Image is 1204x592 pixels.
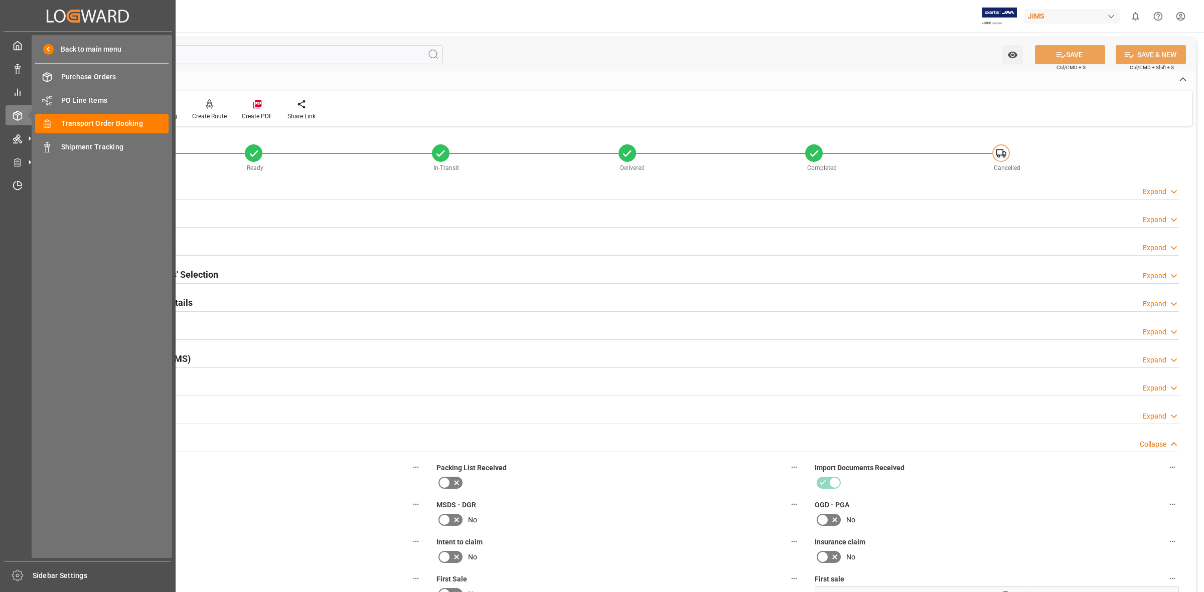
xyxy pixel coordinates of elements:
span: No [468,552,477,562]
button: Shipping instructions SENT [409,461,422,474]
span: Insurance claim [815,537,865,547]
span: PO Line Items [61,95,169,106]
a: My Reports [6,82,170,102]
div: Share Link [287,112,316,121]
span: Import Documents Received [815,463,905,473]
img: Exertis%20JAM%20-%20Email%20Logo.jpg_1722504956.jpg [982,8,1017,25]
div: Expand [1143,271,1166,281]
span: Ready [247,164,263,171]
div: JIMS [1024,9,1120,24]
button: SAVE & NEW [1116,45,1186,64]
span: Delivered [620,164,645,171]
button: Carrier /Forwarder claim [409,572,422,585]
a: Timeslot Management V2 [6,175,170,195]
button: Help Center [1147,5,1169,28]
span: Transport Order Booking [61,118,169,129]
span: First sale [815,574,844,584]
span: Cancelled [994,164,1020,171]
span: MSDS - DGR [436,500,476,510]
button: Receiving report [409,535,422,548]
button: MSDS - DGR [788,498,801,511]
button: First sale [1166,572,1179,585]
div: Expand [1143,355,1166,365]
div: Expand [1143,215,1166,225]
div: Collapse [1140,439,1166,450]
div: Expand [1143,186,1166,197]
div: Expand [1143,327,1166,337]
button: OGD - PGA [1166,498,1179,511]
span: Completed [807,164,837,171]
div: Expand [1143,411,1166,422]
button: First Sale [788,572,801,585]
a: Shipment Tracking [35,137,169,156]
span: OGD - PGA [815,500,849,510]
button: Packing List Received [788,461,801,474]
span: Intent to claim [436,537,483,547]
a: PO Line Items [35,90,169,110]
input: Search Fields [46,45,443,64]
span: Back to main menu [54,44,121,55]
a: My Cockpit [6,36,170,55]
div: Create PDF [242,112,272,121]
span: No [468,515,477,525]
span: Shipment Tracking [61,142,169,152]
a: Purchase Orders [35,67,169,87]
a: Transport Order Booking [35,114,169,133]
button: Insurance claim [1166,535,1179,548]
button: open menu [1002,45,1023,64]
div: Expand [1143,243,1166,253]
button: Intent to claim [788,535,801,548]
button: show 0 new notifications [1124,5,1147,28]
span: Ctrl/CMD + S [1057,64,1086,71]
span: Packing List Received [436,463,507,473]
span: First Sale [436,574,467,584]
button: JIMS [1024,7,1124,26]
div: Create Route [192,112,227,121]
span: In-Transit [433,164,459,171]
span: Purchase Orders [61,72,169,82]
button: Customs documents sent to broker [409,498,422,511]
span: No [846,515,855,525]
span: Ctrl/CMD + Shift + S [1130,64,1174,71]
button: Import Documents Received [1166,461,1179,474]
div: Expand [1143,299,1166,309]
a: Data Management [6,59,170,78]
span: No [846,552,855,562]
span: Sidebar Settings [33,570,172,581]
button: SAVE [1035,45,1105,64]
div: Expand [1143,383,1166,393]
